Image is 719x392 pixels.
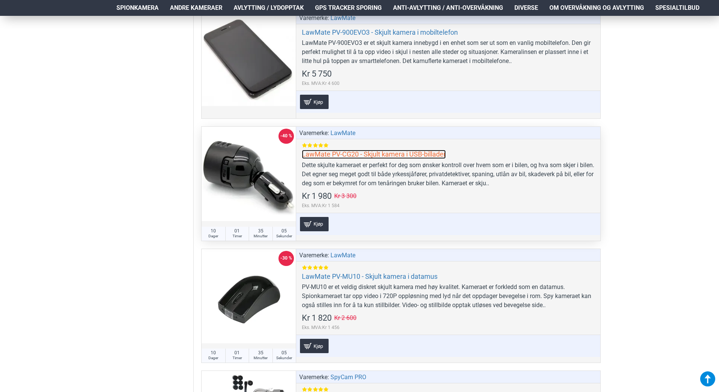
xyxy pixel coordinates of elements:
span: Kr 5 750 [302,70,332,78]
div: Dette skjulte kameraet er perfekt for deg som ønsker kontroll over hvem som er i bilen, og hva so... [302,161,595,188]
a: LawMate PV-900EVO3 - Skjult kamera i mobiltelefon LawMate PV-900EVO3 - Skjult kamera i mobiltelefon [202,12,296,106]
span: Varemerke: [299,373,329,382]
img: website_grey.svg [12,20,18,26]
a: SpyCam PRO [330,373,366,382]
a: LawMate PV-900EVO3 - Skjult kamera i mobiltelefon [302,28,458,37]
span: Anti-avlytting / Anti-overvåkning [393,3,503,12]
div: PV-MU10 er et veldig diskret skjult kamera med høy kvalitet. Kameraet er forkledd som en datamus.... [302,283,595,310]
span: Kr 1 980 [302,192,332,200]
span: Kjøp [312,221,325,226]
img: logo_orange.svg [12,12,18,18]
div: LawMate PV-900EVO3 er et skjult kamera innebygd i en enhet som ser ut som en vanlig mobiltelefon.... [302,38,595,66]
span: Kjøp [312,344,325,349]
span: Kr 3 300 [334,193,356,199]
a: LawMate PV-CG20 - Skjult kamera i USB-billader LawMate PV-CG20 - Skjult kamera i USB-billader [202,127,296,221]
span: Diverse [514,3,538,12]
img: tab_keywords_by_traffic_grey.svg [75,44,81,50]
span: Spesialtilbud [655,3,699,12]
span: Kjøp [312,100,325,105]
span: Eks. MVA:Kr 1 456 [302,324,356,331]
div: Domain: [DOMAIN_NAME] [20,20,83,26]
span: Avlytting / Lydopptak [234,3,304,12]
a: LawMate [330,251,355,260]
div: Keywords by Traffic [83,45,127,49]
div: v 4.0.25 [21,12,37,18]
span: Varemerke: [299,129,329,138]
a: LawMate [330,14,355,23]
a: LawMate [330,129,355,138]
span: Kr 1 820 [302,314,332,322]
a: LawMate PV-MU10 - Skjult kamera i datamus [302,272,438,281]
span: Varemerke: [299,14,329,23]
span: Andre kameraer [170,3,222,12]
a: LawMate PV-MU10 - Skjult kamera i datamus LawMate PV-MU10 - Skjult kamera i datamus [202,249,296,343]
span: Varemerke: [299,251,329,260]
span: Spionkamera [116,3,159,12]
span: GPS Tracker Sporing [315,3,382,12]
span: Kr 2 600 [334,315,356,321]
img: tab_domain_overview_orange.svg [20,44,26,50]
span: Om overvåkning og avlytting [549,3,644,12]
a: LawMate PV-CG20 - Skjult kamera i USB-billader [302,150,446,158]
span: Eks. MVA:Kr 1 584 [302,202,356,209]
span: Eks. MVA:Kr 4 600 [302,80,340,87]
div: Domain Overview [29,45,67,49]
